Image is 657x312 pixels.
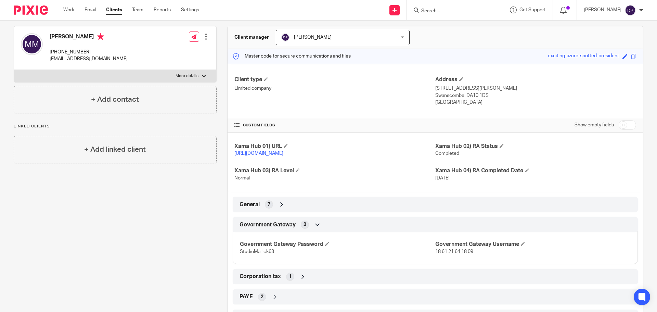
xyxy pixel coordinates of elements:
[234,143,435,150] h4: Xama Hub 01) URL
[21,33,43,55] img: svg%3E
[234,167,435,174] h4: Xama Hub 03) RA Level
[234,34,269,41] h3: Client manager
[85,7,96,13] a: Email
[50,49,128,55] p: [PHONE_NUMBER]
[14,124,217,129] p: Linked clients
[294,35,332,40] span: [PERSON_NAME]
[304,221,306,228] span: 2
[261,294,263,300] span: 2
[50,33,128,42] h4: [PERSON_NAME]
[240,293,253,300] span: PAYE
[233,53,351,60] p: Master code for secure communications and files
[435,99,636,106] p: [GEOGRAPHIC_DATA]
[181,7,199,13] a: Settings
[519,8,546,12] span: Get Support
[435,151,459,156] span: Completed
[50,55,128,62] p: [EMAIL_ADDRESS][DOMAIN_NAME]
[548,52,619,60] div: exciting-azure-spotted-president
[435,249,473,254] span: 18 61 21 64 18 09
[240,249,274,254] span: StudioMallick63
[240,241,435,248] h4: Government Gateway Password
[421,8,482,14] input: Search
[84,144,146,155] h4: + Add linked client
[268,201,270,208] span: 7
[234,85,435,92] p: Limited company
[14,5,48,15] img: Pixie
[234,76,435,83] h4: Client type
[435,176,450,180] span: [DATE]
[435,143,636,150] h4: Xama Hub 02) RA Status
[132,7,143,13] a: Team
[584,7,621,13] p: [PERSON_NAME]
[289,273,292,280] span: 1
[435,85,636,92] p: [STREET_ADDRESS][PERSON_NAME]
[234,176,250,180] span: Normal
[435,92,636,99] p: Swanscombe, DA10 1DS
[234,151,283,156] a: [URL][DOMAIN_NAME]
[154,7,171,13] a: Reports
[106,7,122,13] a: Clients
[575,122,614,128] label: Show empty fields
[97,33,104,40] i: Primary
[234,123,435,128] h4: CUSTOM FIELDS
[91,94,139,105] h4: + Add contact
[435,167,636,174] h4: Xama Hub 04) RA Completed Date
[240,221,296,228] span: Government Gateway
[63,7,74,13] a: Work
[435,241,631,248] h4: Government Gateway Username
[435,76,636,83] h4: Address
[281,33,289,41] img: svg%3E
[625,5,636,16] img: svg%3E
[240,273,281,280] span: Corporation tax
[176,73,198,79] p: More details
[240,201,260,208] span: General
